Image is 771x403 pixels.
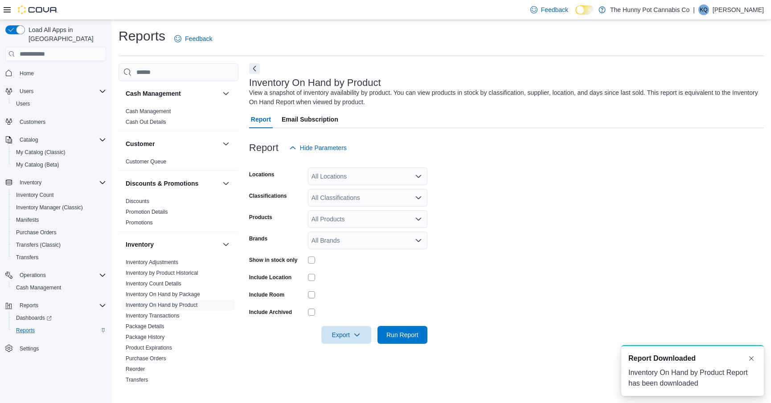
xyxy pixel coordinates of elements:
[20,302,38,309] span: Reports
[16,86,37,97] button: Users
[126,219,153,226] span: Promotions
[12,282,65,293] a: Cash Management
[126,344,172,351] span: Product Expirations
[16,161,59,168] span: My Catalog (Beta)
[415,173,422,180] button: Open list of options
[282,110,338,128] span: Email Subscription
[16,177,106,188] span: Inventory
[126,220,153,226] a: Promotions
[12,190,106,200] span: Inventory Count
[12,252,42,263] a: Transfers
[126,240,154,249] h3: Inventory
[20,272,46,279] span: Operations
[16,254,38,261] span: Transfers
[20,70,34,77] span: Home
[16,327,35,334] span: Reports
[126,108,171,115] span: Cash Management
[2,299,110,312] button: Reports
[12,313,106,323] span: Dashboards
[126,108,171,114] a: Cash Management
[9,239,110,251] button: Transfers (Classic)
[628,367,757,389] div: Inventory On Hand by Product Report has been downloaded
[126,323,164,330] a: Package Details
[126,139,219,148] button: Customer
[126,89,219,98] button: Cash Management
[126,198,149,205] span: Discounts
[126,240,219,249] button: Inventory
[16,284,61,291] span: Cash Management
[126,366,145,372] a: Reorder
[377,326,427,344] button: Run Report
[9,159,110,171] button: My Catalog (Beta)
[20,179,41,186] span: Inventory
[12,252,106,263] span: Transfers
[126,313,180,319] a: Inventory Transactions
[2,115,110,128] button: Customers
[12,215,42,225] a: Manifests
[126,291,200,297] a: Inventory On Hand by Package
[2,66,110,79] button: Home
[126,355,166,362] a: Purchase Orders
[119,27,165,45] h1: Reports
[20,136,38,143] span: Catalog
[9,251,110,264] button: Transfers
[9,146,110,159] button: My Catalog (Classic)
[2,85,110,98] button: Users
[693,4,695,15] p: |
[126,208,168,216] span: Promotion Details
[12,325,38,336] a: Reports
[119,106,238,131] div: Cash Management
[16,191,54,199] span: Inventory Count
[12,227,106,238] span: Purchase Orders
[126,259,178,265] a: Inventory Adjustments
[386,330,418,339] span: Run Report
[249,309,292,316] label: Include Archived
[249,142,279,153] h3: Report
[16,67,106,78] span: Home
[2,342,110,355] button: Settings
[9,226,110,239] button: Purchase Orders
[249,256,298,264] label: Show in stock only
[12,159,106,170] span: My Catalog (Beta)
[12,215,106,225] span: Manifests
[126,159,166,165] a: Customer Queue
[126,158,166,165] span: Customer Queue
[12,98,33,109] a: Users
[16,149,66,156] span: My Catalog (Classic)
[249,192,287,199] label: Classifications
[16,134,41,145] button: Catalog
[126,312,180,319] span: Inventory Transactions
[12,227,60,238] a: Purchase Orders
[610,4,689,15] p: The Hunny Pot Cannabis Co
[16,68,37,79] a: Home
[249,214,272,221] label: Products
[25,25,106,43] span: Load All Apps in [GEOGRAPHIC_DATA]
[12,98,106,109] span: Users
[126,301,197,309] span: Inventory On Hand by Product
[2,269,110,281] button: Operations
[12,240,106,250] span: Transfers (Classic)
[300,143,347,152] span: Hide Parameters
[16,86,106,97] span: Users
[249,88,759,107] div: View a snapshot of inventory availability by product. You can view products in stock by classific...
[16,314,52,322] span: Dashboards
[249,77,381,88] h3: Inventory On Hand by Product
[249,171,275,178] label: Locations
[126,209,168,215] a: Promotion Details
[16,216,39,224] span: Manifests
[249,63,260,74] button: Next
[9,98,110,110] button: Users
[126,139,155,148] h3: Customer
[126,179,219,188] button: Discounts & Promotions
[5,63,106,378] nav: Complex example
[221,239,231,250] button: Inventory
[12,159,63,170] a: My Catalog (Beta)
[249,291,284,298] label: Include Room
[16,343,106,354] span: Settings
[16,241,61,248] span: Transfers (Classic)
[9,189,110,201] button: Inventory Count
[12,147,69,158] a: My Catalog (Classic)
[16,116,106,127] span: Customers
[541,5,568,14] span: Feedback
[126,198,149,204] a: Discounts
